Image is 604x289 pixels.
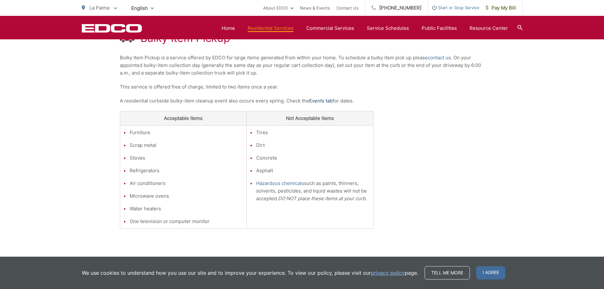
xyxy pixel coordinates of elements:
[428,54,451,62] a: contact us
[120,54,484,77] p: Bulky Item Pickup is a service offered by EDCO for large items generated from within your home. T...
[130,192,244,200] li: Microwave ovens
[222,24,235,32] a: Home
[486,4,516,12] span: Pay My Bill
[120,83,484,91] p: This service is offered free of charge, limited to two items once a year.
[130,141,244,149] li: Scrap metal
[256,167,370,174] li: Asphalt
[367,24,409,32] a: Service Schedules
[130,180,244,187] li: Air conditioners
[306,24,354,32] a: Commercial Services
[371,269,405,277] a: privacy policy
[425,266,470,279] a: Tell me more
[470,24,508,32] a: Resource Center
[278,195,367,201] em: DO NOT place these items at your curb.
[127,3,159,14] span: English
[120,97,484,105] p: A residential curbside bulky-item cleanup event also occurs every spring. Check the for dates.
[130,129,244,136] li: Furniture
[263,4,294,12] a: About EDCO
[309,97,333,105] a: Events tab
[256,180,304,187] a: Hazardous chemicals
[82,269,418,277] p: We use cookies to understand how you use our site and to improve your experience. To view our pol...
[248,24,294,32] a: Residential Services
[336,4,359,12] a: Contact Us
[422,24,457,32] a: Public Facilities
[256,141,370,149] li: Dirt
[89,5,109,11] span: La Palma
[130,167,244,174] li: Refrigerators
[286,115,334,121] strong: Not Acceptable Items
[256,154,370,162] li: Concrete
[164,115,203,121] strong: Acceptable Items
[82,24,142,33] a: EDCD logo. Return to the homepage.
[130,205,244,213] li: Water heaters
[130,218,244,225] li: One television or computer monitor
[256,180,370,202] li: such as paints, thinners, solvents, pesticides, and liquid wastes will not be accepted.
[476,266,505,279] span: I agree
[130,154,244,162] li: Stoves
[300,4,330,12] a: News & Events
[256,129,370,136] li: Tires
